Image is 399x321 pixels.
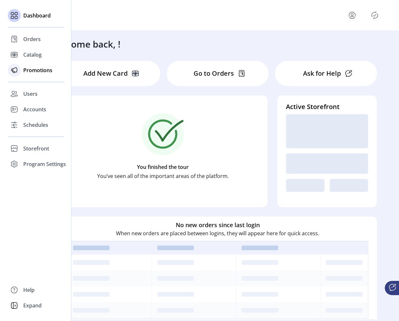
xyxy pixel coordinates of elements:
span: Program Settings [23,160,66,168]
span: Storefront [23,145,49,152]
p: Go to Orders [194,69,234,78]
span: Expand [23,302,42,309]
h4: Active Storefront [286,102,368,112]
button: Publisher Panel [370,10,380,20]
h6: No new orders since last login [176,221,260,229]
button: menu [347,10,357,20]
span: Users [23,90,37,98]
p: You finished the tour [137,163,189,171]
span: Schedules [23,121,48,129]
span: Catalog [23,51,42,59]
span: Promotions [23,66,52,74]
span: Accounts [23,105,46,113]
h3: Welcome back, ! [50,37,121,51]
span: Help [23,286,35,294]
p: When new orders are placed between logins, they will appear here for quick access. [116,229,319,237]
span: Orders [23,35,41,43]
p: Add New Card [83,69,128,78]
p: You’ve seen all of the important areas of the platform. [97,172,229,180]
p: Ask for Help [303,69,341,78]
span: Dashboard [23,12,51,19]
